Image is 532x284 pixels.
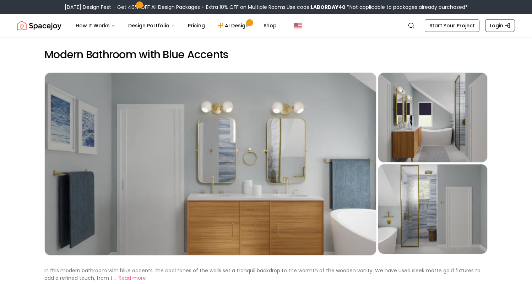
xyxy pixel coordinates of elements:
a: Spacejoy [17,18,61,33]
span: Use code: [287,4,346,11]
img: Spacejoy Logo [17,18,61,33]
nav: Main [70,18,282,33]
span: *Not applicable to packages already purchased* [346,4,468,11]
a: Pricing [182,18,211,33]
a: Start Your Project [425,19,479,32]
a: Login [485,19,515,32]
p: In this modern bathroom with blue accents, the cool tones of the walls set a tranquil backdrop to... [44,267,481,282]
nav: Global [17,14,515,37]
button: Read more [119,274,146,282]
button: How It Works [70,18,121,33]
button: Design Portfolio [123,18,181,33]
div: [DATE] Design Fest – Get 40% OFF All Design Packages + Extra 10% OFF on Multiple Rooms. [65,4,468,11]
b: LABORDAY40 [311,4,346,11]
h2: Modern Bathroom with Blue Accents [44,48,488,61]
a: AI Design [212,18,256,33]
a: Shop [258,18,282,33]
img: United States [294,21,302,30]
